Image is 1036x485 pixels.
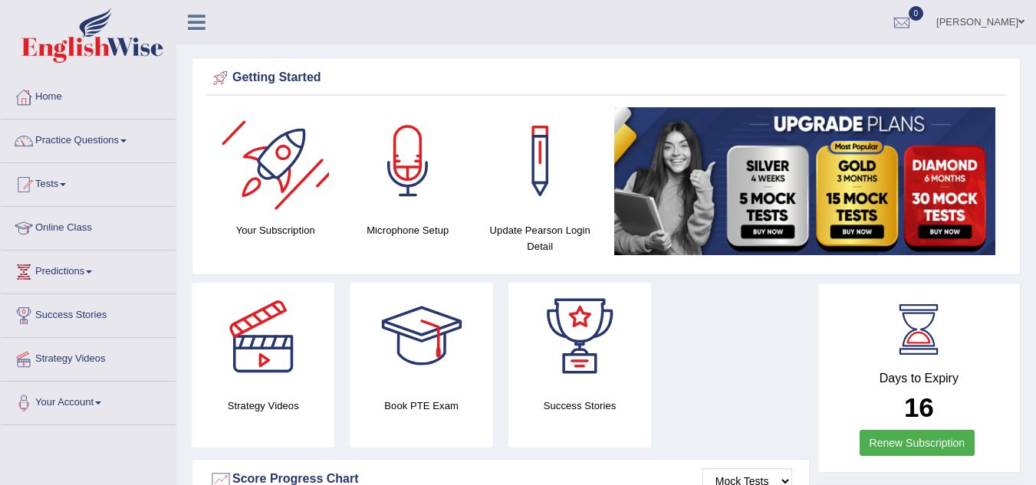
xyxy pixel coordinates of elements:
[482,222,599,254] h4: Update Pearson Login Detail
[350,222,467,238] h4: Microphone Setup
[1,382,176,420] a: Your Account
[209,67,1003,90] div: Getting Started
[904,392,934,422] b: 16
[1,207,176,245] a: Online Class
[1,163,176,202] a: Tests
[1,251,176,289] a: Predictions
[1,120,176,158] a: Practice Questions
[835,372,1003,385] h4: Days to Expiry
[217,222,334,238] h4: Your Subscription
[508,398,651,414] h4: Success Stories
[860,430,975,456] a: Renew Subscription
[1,76,176,114] a: Home
[1,338,176,376] a: Strategy Videos
[192,398,334,414] h4: Strategy Videos
[1,294,176,333] a: Success Stories
[614,107,996,255] img: small5.jpg
[350,398,492,414] h4: Book PTE Exam
[909,6,924,21] span: 0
